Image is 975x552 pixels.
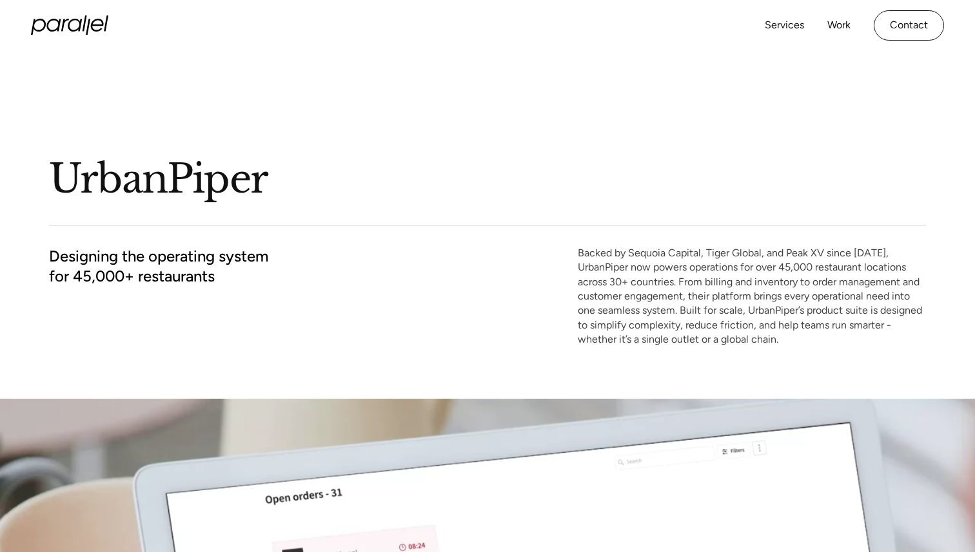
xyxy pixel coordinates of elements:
p: Backed by Sequoia Capital, Tiger Global, and Peak XV since [DATE], UrbanPiper now powers operatio... [578,246,926,347]
a: Services [765,16,804,35]
a: Work [827,16,851,35]
h2: Designing the operating system for 45,000+ restaurants [49,246,269,286]
a: Contact [874,10,944,41]
h1: UrbanPiper [49,154,565,204]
